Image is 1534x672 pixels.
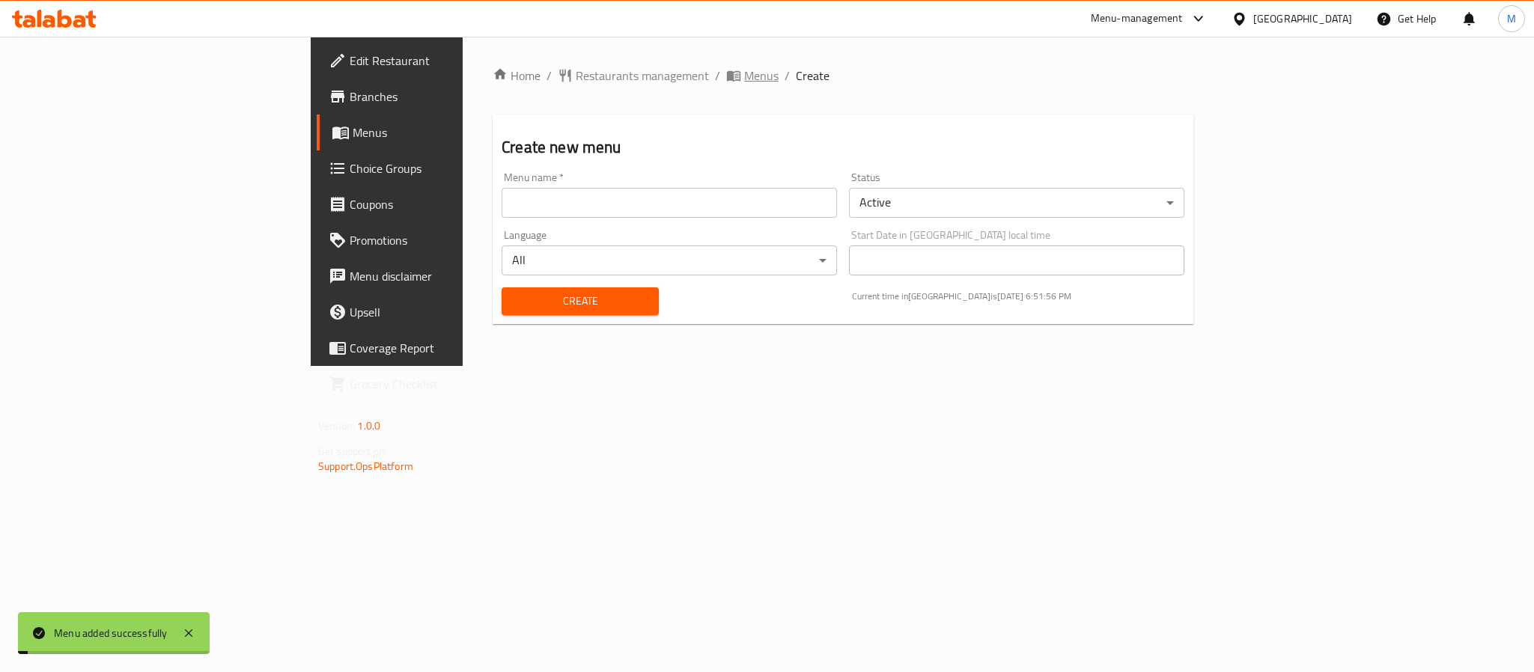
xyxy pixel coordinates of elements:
[1253,10,1352,27] div: [GEOGRAPHIC_DATA]
[318,456,413,476] a: Support.OpsPlatform
[502,136,1184,159] h2: Create new menu
[558,67,709,85] a: Restaurants management
[1507,10,1516,27] span: M
[502,188,837,218] input: Please enter Menu name
[715,67,720,85] li: /
[317,186,567,222] a: Coupons
[317,222,567,258] a: Promotions
[350,195,555,213] span: Coupons
[54,625,168,641] div: Menu added successfully
[514,292,647,311] span: Create
[318,442,387,461] span: Get support on:
[1091,10,1183,28] div: Menu-management
[317,79,567,114] a: Branches
[502,287,659,315] button: Create
[350,159,555,177] span: Choice Groups
[785,67,790,85] li: /
[350,52,555,70] span: Edit Restaurant
[317,330,567,366] a: Coverage Report
[350,339,555,357] span: Coverage Report
[317,366,567,402] a: Grocery Checklist
[502,245,837,275] div: All
[318,416,355,436] span: Version:
[317,294,567,330] a: Upsell
[350,303,555,321] span: Upsell
[744,67,779,85] span: Menus
[726,67,779,85] a: Menus
[350,267,555,285] span: Menu disclaimer
[357,416,380,436] span: 1.0.0
[350,88,555,106] span: Branches
[353,123,555,141] span: Menus
[493,67,1193,85] nav: breadcrumb
[849,188,1184,218] div: Active
[796,67,830,85] span: Create
[350,375,555,393] span: Grocery Checklist
[317,258,567,294] a: Menu disclaimer
[317,114,567,150] a: Menus
[576,67,709,85] span: Restaurants management
[852,290,1184,303] p: Current time in [GEOGRAPHIC_DATA] is [DATE] 6:51:56 PM
[317,150,567,186] a: Choice Groups
[317,43,567,79] a: Edit Restaurant
[350,231,555,249] span: Promotions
